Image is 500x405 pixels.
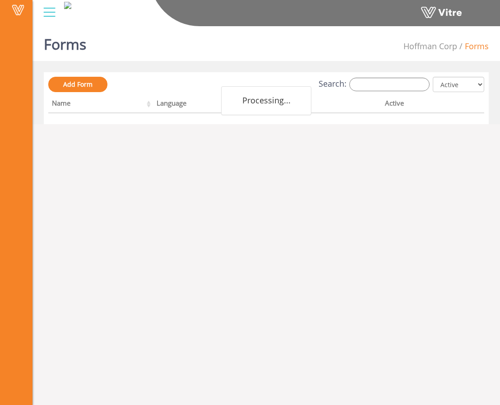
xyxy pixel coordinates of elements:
label: Search: [319,78,430,91]
div: Processing... [221,86,311,115]
a: Add Form [48,77,107,92]
th: Company [269,96,381,113]
img: 145bab0d-ac9d-4db8-abe7-48df42b8fa0a.png [64,2,71,9]
input: Search: [349,78,430,91]
th: Name [48,96,153,113]
span: 210 [403,41,457,51]
h1: Forms [44,23,86,61]
th: Active [381,96,463,113]
li: Forms [457,41,489,52]
th: Language [153,96,269,113]
span: Add Form [63,80,93,88]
